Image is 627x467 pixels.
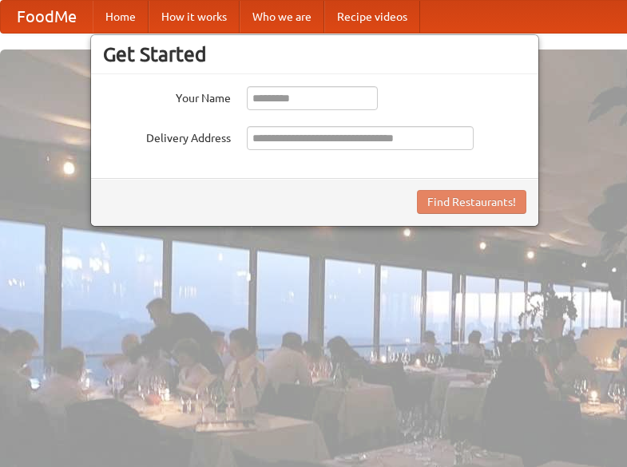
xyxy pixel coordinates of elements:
[149,1,240,33] a: How it works
[103,126,231,146] label: Delivery Address
[103,86,231,106] label: Your Name
[1,1,93,33] a: FoodMe
[324,1,420,33] a: Recipe videos
[417,190,526,214] button: Find Restaurants!
[103,42,526,66] h3: Get Started
[240,1,324,33] a: Who we are
[93,1,149,33] a: Home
